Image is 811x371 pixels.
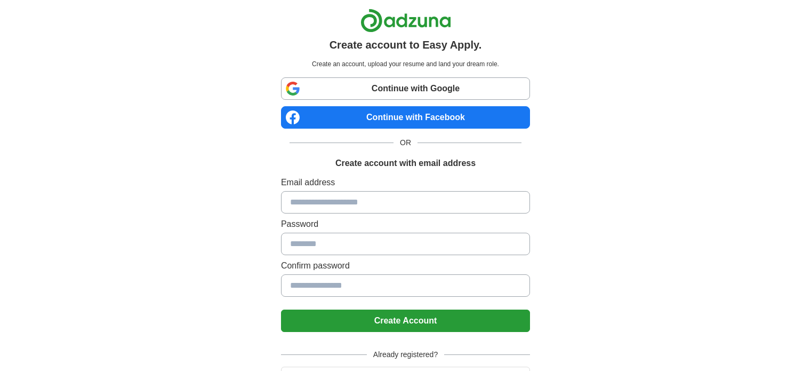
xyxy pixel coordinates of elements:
a: Continue with Facebook [281,106,530,129]
label: Email address [281,176,530,189]
label: Confirm password [281,259,530,272]
h1: Create account to Easy Apply. [330,37,482,53]
span: OR [394,137,417,148]
a: Continue with Google [281,77,530,100]
h1: Create account with email address [335,157,476,170]
label: Password [281,218,530,231]
button: Create Account [281,310,530,332]
span: Already registered? [367,349,444,360]
img: Adzuna logo [360,9,451,33]
p: Create an account, upload your resume and land your dream role. [283,59,528,69]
